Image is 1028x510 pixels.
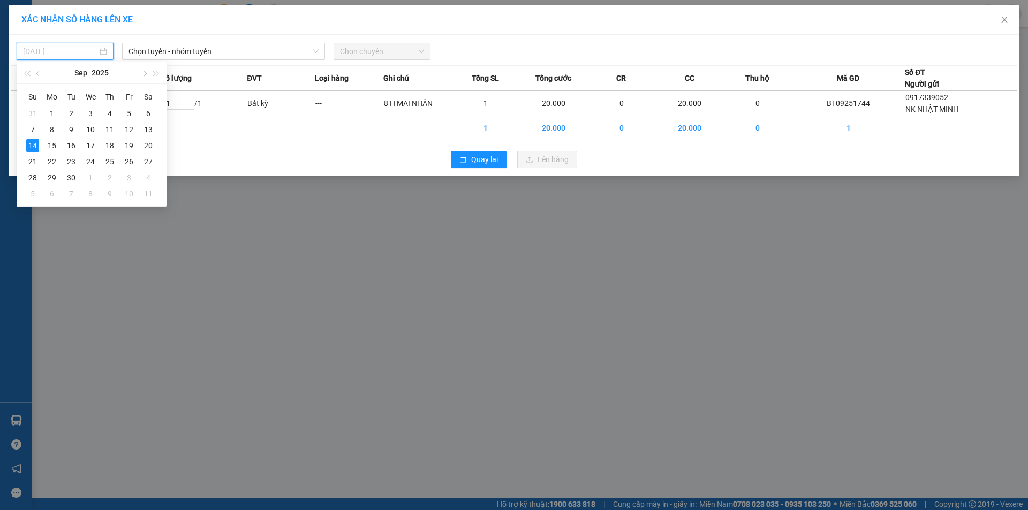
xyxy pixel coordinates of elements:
td: 2025-09-05 [119,105,139,121]
td: 2025-09-09 [62,121,81,138]
td: 2025-09-12 [119,121,139,138]
div: 11 [103,123,116,136]
div: 6 [142,107,155,120]
th: We [81,88,100,105]
td: 2025-09-20 [139,138,158,154]
td: BT09251744 [792,91,905,116]
div: 14 [26,139,39,152]
td: 2025-10-02 [100,170,119,186]
td: 2025-09-01 [42,105,62,121]
td: 20.000 [656,91,724,116]
td: 2025-10-01 [81,170,100,186]
div: 16 [65,139,78,152]
div: 27 [142,155,155,168]
div: 5 [123,107,135,120]
td: 2025-09-11 [100,121,119,138]
th: Su [23,88,42,105]
div: 30 [65,171,78,184]
span: 0917339052 [905,93,948,102]
div: 8 [84,187,97,200]
td: / 1 [161,91,247,116]
span: Chọn chuyến [340,43,424,59]
th: Mo [42,88,62,105]
td: 2025-09-21 [23,154,42,170]
span: XÁC NHẬN SỐ HÀNG LÊN XE [21,14,133,25]
td: 2025-09-08 [42,121,62,138]
div: 3 [84,107,97,120]
span: Tổng cước [535,72,571,84]
div: 9 [65,123,78,136]
td: 2025-09-28 [23,170,42,186]
div: 13 [142,123,155,136]
div: 1 [46,107,58,120]
div: 29 [46,171,58,184]
td: 2025-09-27 [139,154,158,170]
div: 10 [84,123,97,136]
td: 2025-10-06 [42,186,62,202]
div: 21 [26,155,39,168]
td: 20.000 [519,116,587,140]
span: Mã GD [837,72,859,84]
div: 15 [46,139,58,152]
td: 2025-09-23 [62,154,81,170]
td: 2025-09-03 [81,105,100,121]
td: 2025-09-25 [100,154,119,170]
div: 20 [142,139,155,152]
span: Tổng SL [472,72,499,84]
td: 2025-09-02 [62,105,81,121]
td: 2025-09-13 [139,121,158,138]
div: 11 [142,187,155,200]
button: rollbackQuay lại [451,151,507,168]
div: Số ĐT Người gửi [905,66,939,90]
div: 17 [84,139,97,152]
div: 5 [26,187,39,200]
div: 7 [65,187,78,200]
td: 2025-09-26 [119,154,139,170]
div: 25 [103,155,116,168]
div: 3 [123,171,135,184]
td: 2025-09-15 [42,138,62,154]
div: 2 [65,107,78,120]
span: Thu hộ [745,72,769,84]
div: 1 [84,171,97,184]
td: 2025-10-08 [81,186,100,202]
td: 2025-09-16 [62,138,81,154]
input: 14/09/2025 [23,45,97,57]
th: Th [100,88,119,105]
span: NK NHẬT MINH [905,105,958,113]
div: 19 [123,139,135,152]
span: Quay lại [471,154,498,165]
td: 2025-10-11 [139,186,158,202]
td: 20.000 [519,91,587,116]
button: uploadLên hàng [517,151,577,168]
td: 2025-09-04 [100,105,119,121]
td: 8 H MAI NHÂN [383,91,451,116]
span: Chọn tuyến - nhóm tuyến [128,43,319,59]
td: 2025-09-24 [81,154,100,170]
td: 2025-10-10 [119,186,139,202]
th: Sa [139,88,158,105]
span: Số lượng [161,72,192,84]
div: 7 [26,123,39,136]
td: 20.000 [656,116,724,140]
span: Ghi chú [383,72,409,84]
td: --- [315,91,383,116]
td: 2025-10-09 [100,186,119,202]
button: 2025 [92,62,109,83]
td: 2025-10-03 [119,170,139,186]
button: Close [989,5,1019,35]
span: CC [685,72,694,84]
td: 1 [451,116,519,140]
th: Tu [62,88,81,105]
td: 2025-09-07 [23,121,42,138]
td: 0 [724,91,792,116]
div: 8 [46,123,58,136]
td: Bất kỳ [247,91,315,116]
td: 2025-10-04 [139,170,158,186]
div: 23 [65,155,78,168]
div: 31 [26,107,39,120]
td: 2025-09-22 [42,154,62,170]
div: 4 [103,107,116,120]
td: 2025-09-29 [42,170,62,186]
td: 2025-10-07 [62,186,81,202]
